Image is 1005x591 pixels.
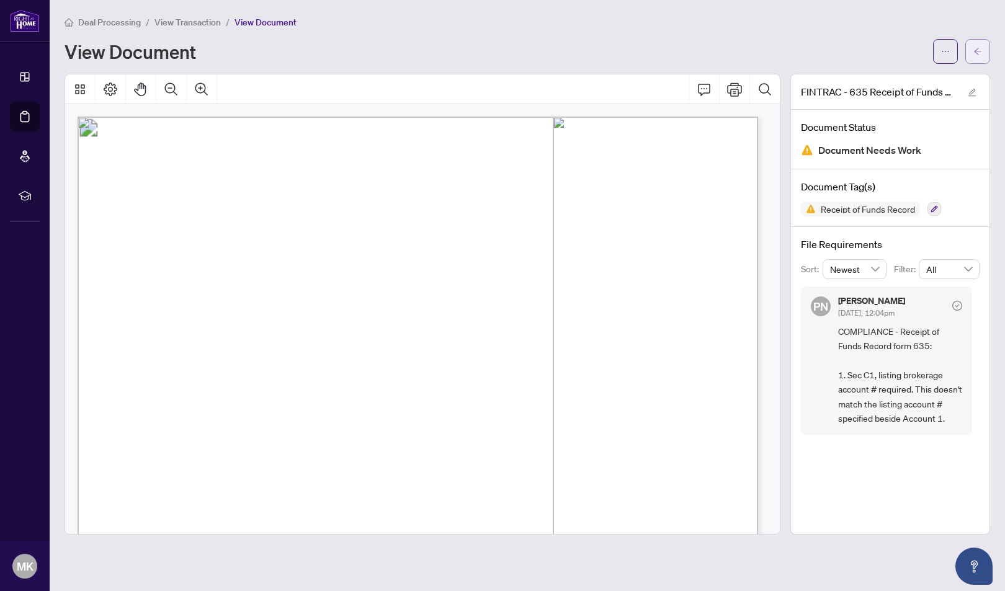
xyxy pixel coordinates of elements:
[813,298,828,315] span: PN
[838,296,905,305] h5: [PERSON_NAME]
[838,324,962,426] span: COMPLIANCE - Receipt of Funds Record form 635: 1. Sec C1, listing brokerage account # required. T...
[801,262,823,276] p: Sort:
[830,260,880,278] span: Newest
[801,202,816,216] img: Status Icon
[10,9,40,32] img: logo
[78,17,141,28] span: Deal Processing
[926,260,972,278] span: All
[838,308,895,318] span: [DATE], 12:04pm
[234,17,297,28] span: View Document
[65,42,196,61] h1: View Document
[146,15,150,29] li: /
[801,84,956,99] span: FINTRAC - 635 Receipt of Funds Record - Form 635 v2.pdf
[17,558,33,575] span: MK
[801,144,813,156] img: Document Status
[65,18,73,27] span: home
[154,17,221,28] span: View Transaction
[968,88,976,97] span: edit
[818,142,921,159] span: Document Needs Work
[801,179,980,194] h4: Document Tag(s)
[941,47,950,56] span: ellipsis
[226,15,230,29] li: /
[955,548,993,585] button: Open asap
[801,237,980,252] h4: File Requirements
[816,205,920,213] span: Receipt of Funds Record
[973,47,982,56] span: arrow-left
[894,262,919,276] p: Filter:
[952,301,962,311] span: check-circle
[801,120,980,135] h4: Document Status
